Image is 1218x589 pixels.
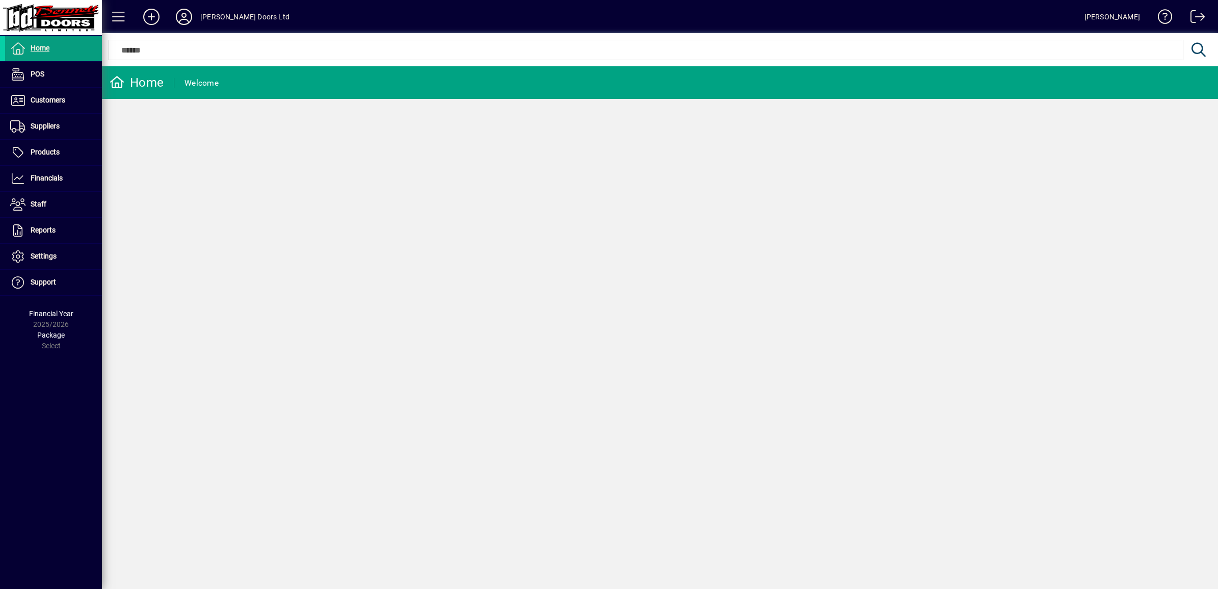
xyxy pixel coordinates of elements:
[1183,2,1205,35] a: Logout
[5,88,102,113] a: Customers
[31,174,63,182] span: Financials
[31,252,57,260] span: Settings
[5,270,102,295] a: Support
[5,114,102,139] a: Suppliers
[31,70,44,78] span: POS
[31,226,56,234] span: Reports
[29,310,73,318] span: Financial Year
[5,62,102,87] a: POS
[31,96,65,104] span: Customers
[31,44,49,52] span: Home
[31,278,56,286] span: Support
[5,140,102,165] a: Products
[110,74,164,91] div: Home
[1084,9,1140,25] div: [PERSON_NAME]
[5,244,102,269] a: Settings
[31,200,46,208] span: Staff
[168,8,200,26] button: Profile
[5,192,102,217] a: Staff
[31,122,60,130] span: Suppliers
[200,9,289,25] div: [PERSON_NAME] Doors Ltd
[1150,2,1173,35] a: Knowledge Base
[37,331,65,339] span: Package
[31,148,60,156] span: Products
[135,8,168,26] button: Add
[5,218,102,243] a: Reports
[184,75,219,91] div: Welcome
[5,166,102,191] a: Financials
